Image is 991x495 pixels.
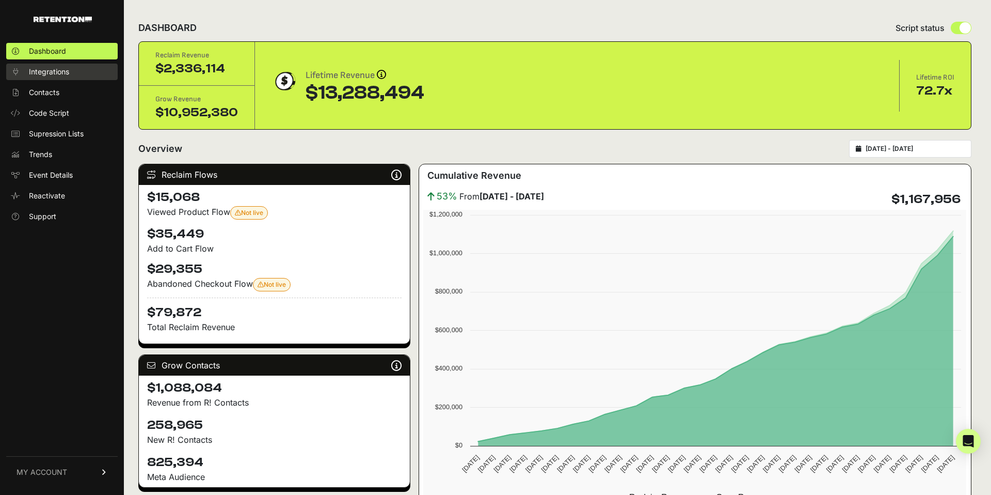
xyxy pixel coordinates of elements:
text: [DATE] [856,454,876,474]
h2: DASHBOARD [138,21,197,35]
span: From [459,190,544,203]
text: [DATE] [619,454,639,474]
div: Abandoned Checkout Flow [147,277,402,291]
text: [DATE] [888,454,908,474]
text: $600,000 [435,326,462,334]
div: Viewed Product Flow [147,206,402,220]
text: [DATE] [666,454,686,474]
p: New R! Contacts [147,434,402,446]
span: Code Script [29,108,69,118]
a: Event Details [6,167,118,183]
span: Event Details [29,170,73,180]
text: [DATE] [556,454,576,474]
text: [DATE] [492,454,513,474]
div: Reclaim Flows [139,164,410,185]
strong: [DATE] - [DATE] [479,191,544,202]
text: [DATE] [793,454,813,474]
div: $2,336,114 [155,60,238,77]
span: Not live [235,209,263,216]
a: Support [6,208,118,225]
text: [DATE] [730,454,750,474]
div: 72.7x [916,83,954,99]
p: Total Reclaim Revenue [147,321,402,333]
text: [DATE] [872,454,892,474]
span: Reactivate [29,191,65,201]
div: Lifetime Revenue [306,68,424,83]
text: $1,000,000 [429,249,462,257]
text: [DATE] [904,454,924,474]
span: Dashboard [29,46,66,56]
a: Code Script [6,105,118,121]
text: [DATE] [920,454,940,474]
h4: 258,965 [147,417,402,434]
text: [DATE] [809,454,829,474]
span: 53% [437,189,457,204]
div: Grow Contacts [139,355,410,376]
a: Contacts [6,84,118,101]
span: Not live [258,281,286,288]
a: Trends [6,146,118,163]
img: Retention.com [34,17,92,22]
text: [DATE] [603,454,624,474]
text: [DATE] [651,454,671,474]
text: [DATE] [825,454,845,474]
h4: $15,068 [147,189,402,206]
a: Dashboard [6,43,118,59]
text: [DATE] [540,454,560,474]
h4: 825,394 [147,454,402,471]
h4: $79,872 [147,298,402,321]
text: [DATE] [461,454,481,474]
text: [DATE] [587,454,608,474]
h4: $29,355 [147,261,402,277]
div: Meta Audience [147,471,402,483]
text: $400,000 [435,364,462,372]
span: Trends [29,149,52,160]
text: [DATE] [746,454,766,474]
text: [DATE] [936,454,956,474]
a: MY ACCOUNT [6,456,118,488]
text: [DATE] [571,454,592,474]
h4: $1,167,956 [891,191,961,208]
span: MY ACCOUNT [17,467,67,477]
div: $13,288,494 [306,83,424,103]
text: [DATE] [841,454,861,474]
text: [DATE] [682,454,702,474]
text: $1,200,000 [429,210,462,218]
a: Reactivate [6,188,118,204]
text: [DATE] [777,454,797,474]
text: $800,000 [435,287,462,295]
div: Add to Cart Flow [147,242,402,255]
text: [DATE] [508,454,529,474]
div: $10,952,380 [155,104,238,121]
text: [DATE] [714,454,734,474]
span: Support [29,211,56,222]
div: Open Intercom Messenger [956,429,981,454]
p: Revenue from R! Contacts [147,396,402,409]
div: Lifetime ROI [916,72,954,83]
h4: $35,449 [147,226,402,242]
div: Grow Revenue [155,94,238,104]
span: Contacts [29,87,59,98]
text: [DATE] [698,454,718,474]
text: [DATE] [476,454,497,474]
h4: $1,088,084 [147,380,402,396]
span: Supression Lists [29,129,84,139]
div: Reclaim Revenue [155,50,238,60]
text: [DATE] [635,454,655,474]
span: Integrations [29,67,69,77]
h2: Overview [138,142,182,156]
a: Supression Lists [6,126,118,142]
span: Script status [896,22,945,34]
text: [DATE] [524,454,544,474]
h3: Cumulative Revenue [427,168,521,183]
text: $200,000 [435,403,462,411]
a: Integrations [6,64,118,80]
img: dollar-coin-05c43ed7efb7bc0c12610022525b4bbbb207c7efeef5aecc26f025e68dcafac9.png [271,68,297,94]
text: $0 [455,441,462,449]
text: [DATE] [761,454,781,474]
